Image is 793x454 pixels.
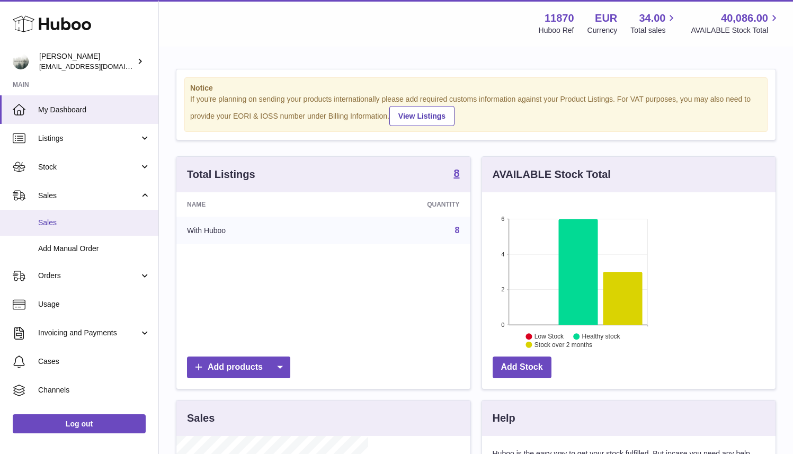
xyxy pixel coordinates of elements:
text: Stock over 2 months [534,341,592,349]
a: Log out [13,414,146,433]
span: Add Manual Order [38,244,150,254]
strong: Notice [190,83,762,93]
span: Channels [38,385,150,395]
span: 34.00 [639,11,665,25]
span: [EMAIL_ADDRESS][DOMAIN_NAME] [39,62,156,70]
a: 8 [455,226,460,235]
div: If you're planning on sending your products internationally please add required customs informati... [190,94,762,126]
text: 6 [501,216,504,222]
a: 40,086.00 AVAILABLE Stock Total [691,11,780,35]
span: Invoicing and Payments [38,328,139,338]
span: AVAILABLE Stock Total [691,25,780,35]
span: Orders [38,271,139,281]
th: Name [176,192,332,217]
h3: Total Listings [187,167,255,182]
span: Listings [38,133,139,144]
h3: AVAILABLE Stock Total [493,167,611,182]
span: Cases [38,357,150,367]
h3: Help [493,411,515,425]
text: 2 [501,286,504,292]
text: 0 [501,322,504,328]
h3: Sales [187,411,215,425]
a: View Listings [389,106,455,126]
div: Currency [587,25,618,35]
img: info@ecombrandbuilders.com [13,54,29,69]
a: Add Stock [493,357,551,378]
text: 4 [501,251,504,257]
span: My Dashboard [38,105,150,115]
a: Add products [187,357,290,378]
td: With Huboo [176,217,332,244]
text: Low Stock [534,333,564,340]
a: 34.00 Total sales [630,11,678,35]
span: Sales [38,218,150,228]
strong: 8 [453,168,459,179]
span: Total sales [630,25,678,35]
text: Healthy stock [582,333,620,340]
div: Huboo Ref [539,25,574,35]
div: [PERSON_NAME] [39,51,135,72]
span: Usage [38,299,150,309]
span: 40,086.00 [721,11,768,25]
strong: EUR [595,11,617,25]
span: Sales [38,191,139,201]
strong: 11870 [545,11,574,25]
span: Stock [38,162,139,172]
a: 8 [453,168,459,181]
th: Quantity [332,192,470,217]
